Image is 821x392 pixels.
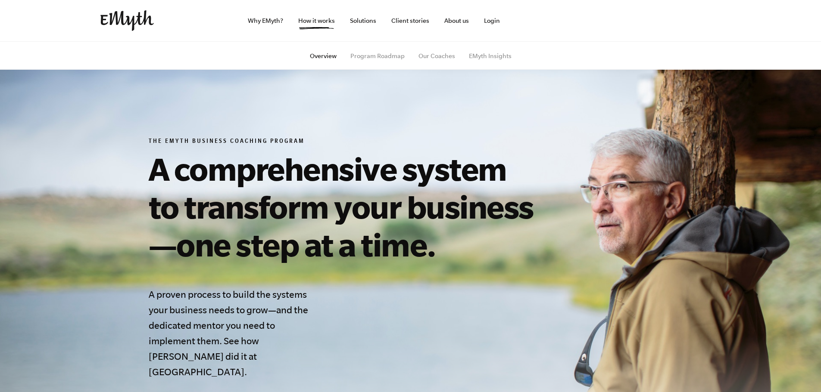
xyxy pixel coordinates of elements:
a: Our Coaches [418,52,455,59]
img: EMyth [100,10,154,31]
h6: The EMyth Business Coaching Program [149,138,542,146]
iframe: Embedded CTA [631,11,721,30]
a: Overview [310,52,337,59]
h1: A comprehensive system to transform your business—one step at a time. [149,150,542,263]
iframe: Chat Widget [778,351,821,392]
a: EMyth Insights [469,52,512,59]
iframe: Embedded CTA [536,11,626,30]
a: Program Roadmap [350,52,405,59]
h4: A proven process to build the systems your business needs to grow—and the dedicated mentor you ne... [149,287,314,380]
